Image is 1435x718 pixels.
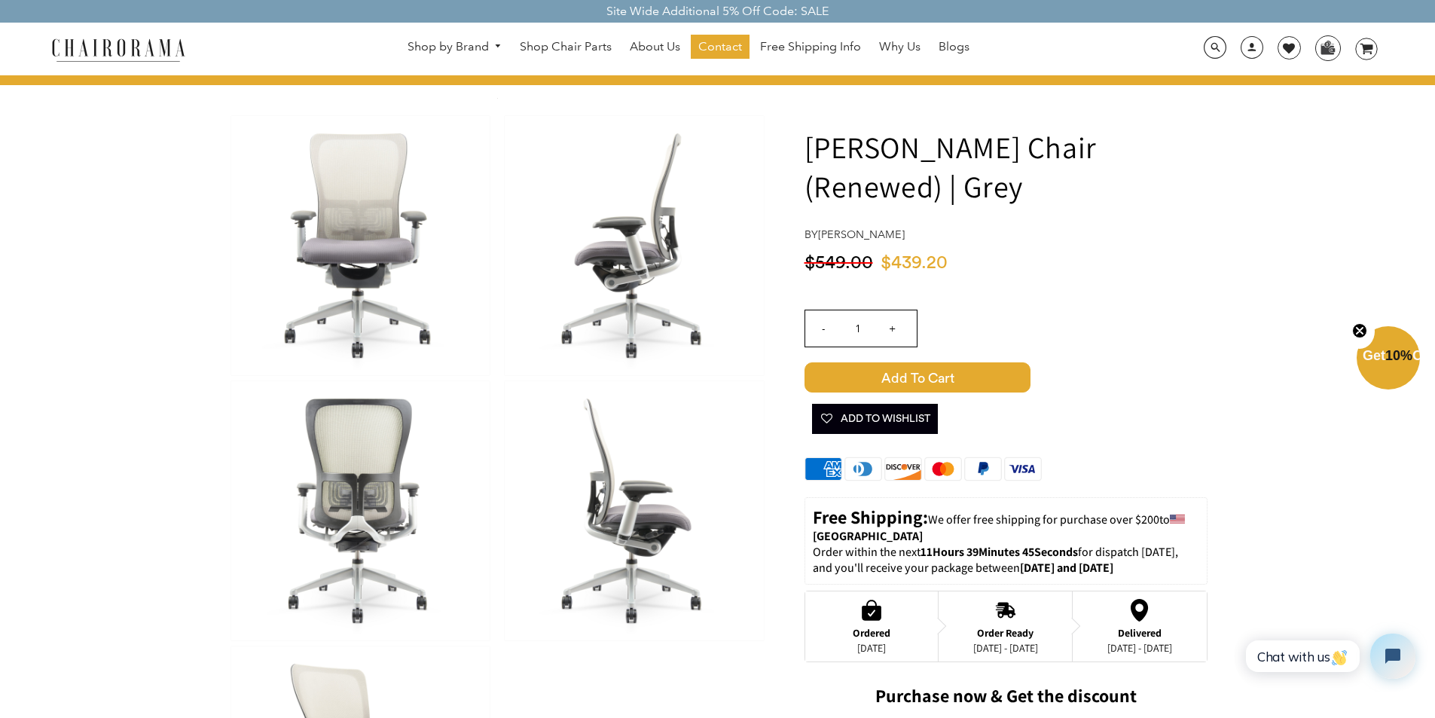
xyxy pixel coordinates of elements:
span: About Us [630,39,680,55]
span: 10% [1385,348,1412,363]
p: to [813,506,1199,545]
span: Add To Wishlist [820,404,930,434]
a: [PERSON_NAME] [818,228,905,241]
iframe: Tidio Chat [1234,621,1428,692]
div: Order Ready [973,627,1038,639]
strong: [GEOGRAPHIC_DATA] [813,528,923,544]
a: Why Us [872,35,928,59]
span: $549.00 [805,254,873,272]
div: Delivered [1107,627,1172,639]
span: Free Shipping Info [760,39,861,55]
span: Contact [698,39,742,55]
div: Ordered [853,627,890,639]
img: Zody Chair (Renewed) | Grey - chairorama [231,381,490,640]
a: Shop Chair Parts [512,35,619,59]
h4: by [805,228,1208,241]
span: Blogs [939,39,969,55]
p: Order within the next for dispatch [DATE], and you'll receive your package between [813,545,1199,576]
strong: [DATE] and [DATE] [1020,560,1113,576]
nav: DesktopNavigation [258,35,1119,63]
img: Zody Chair (Renewed) | Grey - chairorama [505,381,763,640]
input: - [805,310,841,347]
div: [DATE] - [DATE] [973,642,1038,654]
h2: Purchase now & Get the discount [805,685,1208,714]
a: Zody Chair (Renewed) | Grey - chairorama [497,89,498,105]
h1: [PERSON_NAME] Chair (Renewed) | Grey [805,127,1208,206]
a: Shop by Brand [400,35,510,59]
a: Free Shipping Info [753,35,869,59]
a: Blogs [931,35,977,59]
a: About Us [622,35,688,59]
img: Zody Chair (Renewed) | Grey - chairorama [231,116,490,375]
strong: Free Shipping: [813,505,928,529]
div: [DATE] - [DATE] [1107,642,1172,654]
img: WhatsApp_Image_2024-07-12_at_16.23.01.webp [1316,36,1339,59]
span: Get Off [1363,348,1432,363]
span: We offer free shipping for purchase over $200 [928,512,1159,527]
img: Zody Chair (Renewed) | Grey - chairorama [505,116,763,375]
span: $439.20 [881,254,948,272]
input: + [875,310,911,347]
img: chairorama [43,36,194,63]
button: Close teaser [1345,314,1375,349]
button: Add To Wishlist [812,404,938,434]
button: Add to Cart [805,362,1208,393]
span: Add to Cart [805,362,1030,393]
div: Get10%OffClose teaser [1357,328,1420,391]
span: 11Hours 39Minutes 45Seconds [921,544,1078,560]
a: Contact [691,35,750,59]
span: Why Us [879,39,921,55]
span: Shop Chair Parts [520,39,612,55]
div: [DATE] [853,642,890,654]
img: Zody Chair (Renewed) | Grey - chairorama [497,98,498,99]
